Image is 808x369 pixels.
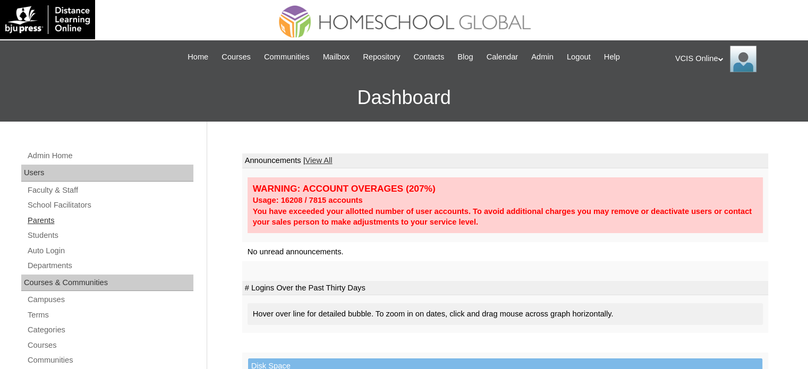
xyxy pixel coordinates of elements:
[675,46,797,72] div: VCIS Online
[253,206,758,228] div: You have exceeded your allotted number of user accounts. To avoid additional charges you may remo...
[452,51,478,63] a: Blog
[318,51,355,63] a: Mailbox
[27,323,193,337] a: Categories
[487,51,518,63] span: Calendar
[27,354,193,367] a: Communities
[730,46,756,72] img: VCIS Online Admin
[27,244,193,258] a: Auto Login
[27,308,193,322] a: Terms
[21,274,193,291] div: Courses & Communities
[604,51,620,63] span: Help
[27,199,193,212] a: School Facilitators
[363,51,400,63] span: Repository
[526,51,559,63] a: Admin
[457,51,473,63] span: Blog
[248,303,763,325] div: Hover over line for detailed bubble. To zoom in on dates, click and drag mouse across graph horiz...
[305,156,332,165] a: View All
[21,165,193,182] div: Users
[481,51,523,63] a: Calendar
[27,339,193,352] a: Courses
[222,51,251,63] span: Courses
[242,153,768,168] td: Announcements |
[5,74,803,122] h3: Dashboard
[27,214,193,227] a: Parents
[253,183,758,195] div: WARNING: ACCOUNT OVERAGES (207%)
[253,196,363,204] strong: Usage: 16208 / 7815 accounts
[259,51,315,63] a: Communities
[27,229,193,242] a: Students
[531,51,554,63] span: Admin
[27,259,193,272] a: Departments
[27,293,193,306] a: Campuses
[242,281,768,296] td: # Logins Over the Past Thirty Days
[216,51,256,63] a: Courses
[358,51,405,63] a: Repository
[5,5,90,34] img: logo-white.png
[562,51,596,63] a: Logout
[27,184,193,197] a: Faculty & Staff
[567,51,591,63] span: Logout
[599,51,625,63] a: Help
[413,51,444,63] span: Contacts
[264,51,310,63] span: Communities
[27,149,193,162] a: Admin Home
[182,51,214,63] a: Home
[408,51,449,63] a: Contacts
[323,51,350,63] span: Mailbox
[188,51,208,63] span: Home
[242,242,768,262] td: No unread announcements.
